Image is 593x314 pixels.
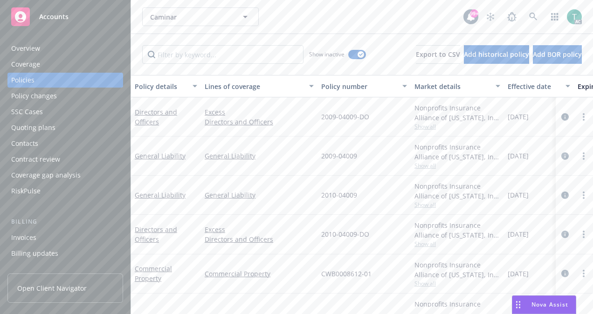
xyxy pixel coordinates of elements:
[559,229,571,240] a: circleInformation
[205,117,314,127] a: Directors and Officers
[7,152,123,167] a: Contract review
[416,50,460,59] span: Export to CSV
[578,268,589,279] a: more
[11,168,81,183] div: Coverage gap analysis
[135,225,177,244] a: Directors and Officers
[414,142,500,162] div: Nonprofits Insurance Alliance of [US_STATE], Inc. (NIAC)
[578,150,589,162] a: more
[414,220,500,240] div: Nonprofits Insurance Alliance of [US_STATE], Inc. (NIAC)
[414,201,500,209] span: Show all
[559,268,571,279] a: circleInformation
[11,73,34,88] div: Policies
[142,7,259,26] button: Caminar
[7,262,123,277] a: Account charges
[508,229,529,239] span: [DATE]
[7,4,123,30] a: Accounts
[533,45,582,64] button: Add BOR policy
[504,75,574,97] button: Effective date
[416,45,460,64] button: Export to CSV
[150,12,231,22] span: Caminar
[11,104,43,119] div: SSC Cases
[135,108,177,126] a: Directors and Officers
[309,50,345,58] span: Show inactive
[7,41,123,56] a: Overview
[321,151,357,161] span: 2009-04009
[321,229,369,239] span: 2010-04009-DO
[11,89,57,103] div: Policy changes
[11,246,58,261] div: Billing updates
[414,181,500,201] div: Nonprofits Insurance Alliance of [US_STATE], Inc. (NIAC)
[7,57,123,72] a: Coverage
[414,280,500,287] span: Show all
[142,45,303,64] input: Filter by keyword...
[11,262,63,277] div: Account charges
[131,75,201,97] button: Policy details
[205,151,314,161] a: General Liability
[7,184,123,198] a: RiskPulse
[7,230,123,245] a: Invoices
[559,111,571,123] a: circleInformation
[11,152,60,167] div: Contract review
[17,283,87,293] span: Open Client Navigator
[578,190,589,201] a: more
[11,136,38,151] div: Contacts
[545,7,564,26] a: Switch app
[578,111,589,123] a: more
[503,7,521,26] a: Report a Bug
[7,246,123,261] a: Billing updates
[533,50,582,59] span: Add BOR policy
[11,57,40,72] div: Coverage
[7,120,123,135] a: Quoting plans
[135,82,187,91] div: Policy details
[39,13,69,20] span: Accounts
[531,300,568,308] span: Nova Assist
[135,151,186,160] a: General Liability
[470,9,478,18] div: 99+
[7,104,123,119] a: SSC Cases
[414,123,500,130] span: Show all
[414,82,490,91] div: Market details
[321,190,357,200] span: 2010-04009
[508,112,529,122] span: [DATE]
[578,229,589,240] a: more
[414,162,500,170] span: Show all
[201,75,317,97] button: Lines of coverage
[512,295,576,314] button: Nova Assist
[411,75,504,97] button: Market details
[135,264,172,283] a: Commercial Property
[7,73,123,88] a: Policies
[321,269,372,279] span: CWB0008612-01
[135,191,186,199] a: General Liability
[321,112,369,122] span: 2009-04009-DO
[205,225,314,234] a: Excess
[7,136,123,151] a: Contacts
[205,234,314,244] a: Directors and Officers
[414,103,500,123] div: Nonprofits Insurance Alliance of [US_STATE], Inc. (NIAC)
[464,45,529,64] button: Add historical policy
[11,184,41,198] div: RiskPulse
[11,41,40,56] div: Overview
[414,240,500,248] span: Show all
[508,82,560,91] div: Effective date
[205,269,314,279] a: Commercial Property
[414,260,500,280] div: Nonprofits Insurance Alliance of [US_STATE], Inc. (NIAC)
[508,190,529,200] span: [DATE]
[11,120,55,135] div: Quoting plans
[321,82,397,91] div: Policy number
[317,75,411,97] button: Policy number
[7,168,123,183] a: Coverage gap analysis
[7,89,123,103] a: Policy changes
[205,82,303,91] div: Lines of coverage
[559,190,571,201] a: circleInformation
[11,230,36,245] div: Invoices
[508,269,529,279] span: [DATE]
[524,7,543,26] a: Search
[559,150,571,162] a: circleInformation
[7,217,123,226] div: Billing
[567,9,582,24] img: photo
[205,190,314,200] a: General Liability
[464,50,529,59] span: Add historical policy
[481,7,500,26] a: Stop snowing
[205,107,314,117] a: Excess
[508,151,529,161] span: [DATE]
